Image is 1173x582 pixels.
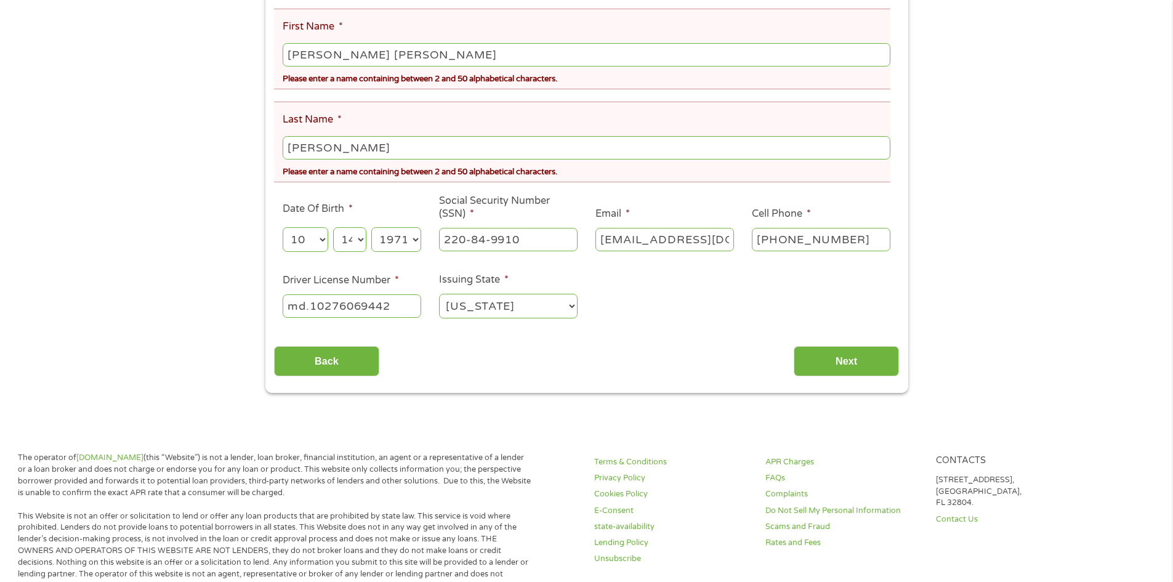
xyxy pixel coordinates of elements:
label: Social Security Number (SSN) [439,195,578,220]
a: state-availability [594,521,751,533]
a: Unsubscribe [594,553,751,565]
label: Cell Phone [752,208,811,220]
a: [DOMAIN_NAME] [76,453,143,463]
a: E-Consent [594,505,751,517]
a: Rates and Fees [765,537,922,549]
a: APR Charges [765,456,922,468]
input: 078-05-1120 [439,228,578,251]
a: Contact Us [936,514,1092,525]
input: Smith [283,136,890,160]
a: Complaints [765,488,922,500]
a: Cookies Policy [594,488,751,500]
label: Email [595,208,630,220]
input: Back [274,346,379,376]
a: Do Not Sell My Personal Information [765,505,922,517]
label: Issuing State [439,273,509,286]
div: Please enter a name containing between 2 and 50 alphabetical characters. [283,162,890,179]
input: Next [794,346,899,376]
a: Terms & Conditions [594,456,751,468]
div: Please enter a name containing between 2 and 50 alphabetical characters. [283,69,890,86]
h4: Contacts [936,455,1092,467]
label: First Name [283,20,343,33]
a: Scams and Fraud [765,521,922,533]
a: Lending Policy [594,537,751,549]
input: john@gmail.com [595,228,734,251]
input: (541) 754-3010 [752,228,890,251]
label: Date Of Birth [283,203,353,216]
a: FAQs [765,472,922,484]
label: Last Name [283,113,342,126]
input: John [283,43,890,67]
a: Privacy Policy [594,472,751,484]
p: The operator of (this “Website”) is not a lender, loan broker, financial institution, an agent or... [18,452,531,499]
label: Driver License Number [283,274,399,287]
p: [STREET_ADDRESS], [GEOGRAPHIC_DATA], FL 32804. [936,474,1092,509]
